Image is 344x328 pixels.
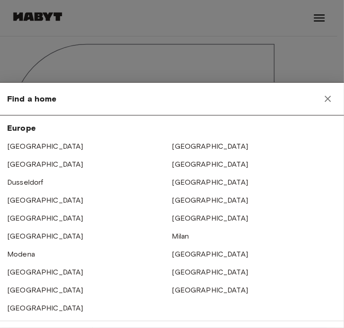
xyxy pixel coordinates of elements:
a: Modena [7,250,35,258]
a: [GEOGRAPHIC_DATA] [172,142,248,151]
a: [GEOGRAPHIC_DATA] [172,250,248,258]
a: Dusseldorf [7,178,44,186]
a: [GEOGRAPHIC_DATA] [172,268,248,276]
a: [GEOGRAPHIC_DATA] [7,268,83,276]
a: Milan [172,232,189,240]
a: [GEOGRAPHIC_DATA] [7,160,83,168]
span: Find a home [7,93,57,104]
span: Europe [7,123,36,133]
a: [GEOGRAPHIC_DATA] [7,232,83,240]
a: [GEOGRAPHIC_DATA] [7,196,83,204]
a: [GEOGRAPHIC_DATA] [7,304,83,312]
a: [GEOGRAPHIC_DATA] [7,214,83,222]
a: [GEOGRAPHIC_DATA] [172,286,248,294]
a: [GEOGRAPHIC_DATA] [172,196,248,204]
a: [GEOGRAPHIC_DATA] [7,142,83,151]
a: [GEOGRAPHIC_DATA] [172,178,248,186]
a: [GEOGRAPHIC_DATA] [172,214,248,222]
a: [GEOGRAPHIC_DATA] [172,160,248,168]
a: [GEOGRAPHIC_DATA] [7,286,83,294]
